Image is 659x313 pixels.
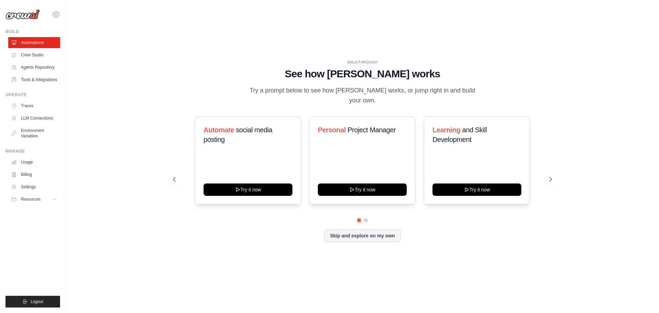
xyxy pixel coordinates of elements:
a: Environment Variables [8,125,60,142]
h1: See how [PERSON_NAME] works [173,68,552,80]
a: Usage [8,157,60,168]
span: Automate [204,126,234,134]
span: Logout [31,299,43,304]
p: Try a prompt below to see how [PERSON_NAME] works, or jump right in and build your own. [247,86,478,106]
button: Resources [8,194,60,205]
div: Build [5,29,60,34]
div: Manage [5,148,60,154]
button: Try it now [318,183,407,196]
button: Try it now [204,183,292,196]
a: Settings [8,181,60,192]
div: Operate [5,92,60,98]
span: Resources [21,197,41,202]
span: and Skill Development [432,126,487,143]
span: Personal [318,126,346,134]
span: Project Manager [348,126,396,134]
a: Tools & Integrations [8,74,60,85]
button: Logout [5,296,60,308]
button: Try it now [432,183,521,196]
img: Logo [5,9,40,20]
a: Crew Studio [8,49,60,60]
a: LLM Connections [8,113,60,124]
span: social media posting [204,126,273,143]
a: Traces [8,100,60,111]
div: WALKTHROUGH [173,60,552,65]
button: Skip and explore on my own [324,229,401,242]
a: Automations [8,37,60,48]
a: Billing [8,169,60,180]
a: Agents Repository [8,62,60,73]
span: Learning [432,126,460,134]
